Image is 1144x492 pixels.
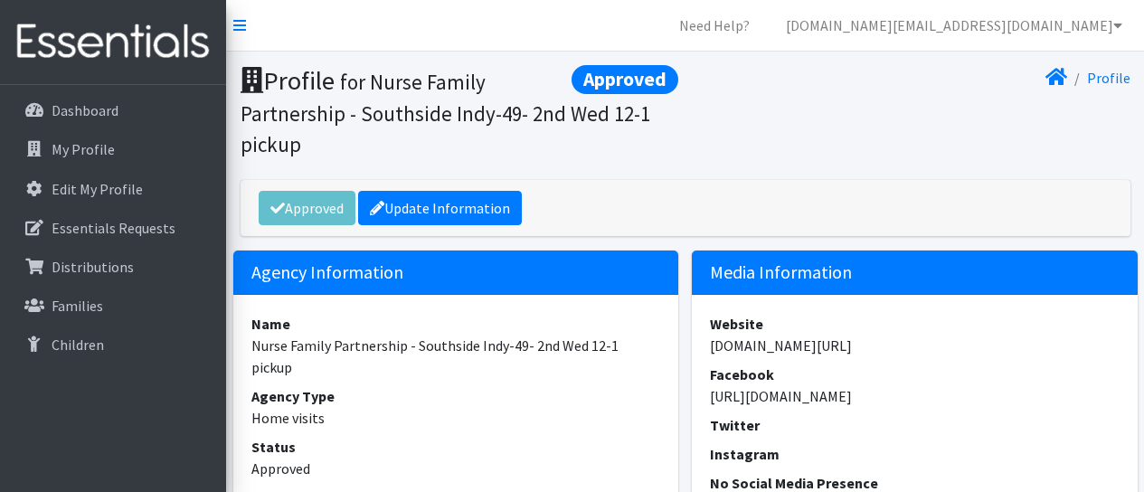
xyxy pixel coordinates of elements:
p: Families [52,297,103,315]
span: Approved [572,65,678,94]
img: HumanEssentials [7,12,219,72]
dd: [URL][DOMAIN_NAME] [710,385,1120,407]
small: for Nurse Family Partnership - Southside Indy-49- 2nd Wed 12-1 pickup [241,69,650,157]
dt: Status [251,436,661,458]
dd: [DOMAIN_NAME][URL] [710,335,1120,356]
dt: Twitter [710,414,1120,436]
dt: Facebook [710,364,1120,385]
a: [DOMAIN_NAME][EMAIL_ADDRESS][DOMAIN_NAME] [771,7,1137,43]
p: Dashboard [52,101,118,119]
a: Dashboard [7,92,219,128]
dt: Instagram [710,443,1120,465]
dt: Website [710,313,1120,335]
a: Edit My Profile [7,171,219,207]
dt: Name [251,313,661,335]
p: My Profile [52,140,115,158]
a: Distributions [7,249,219,285]
a: Families [7,288,219,324]
p: Children [52,336,104,354]
a: Need Help? [665,7,764,43]
p: Distributions [52,258,134,276]
dd: Nurse Family Partnership - Southside Indy-49- 2nd Wed 12-1 pickup [251,335,661,378]
dd: Home visits [251,407,661,429]
p: Edit My Profile [52,180,143,198]
h1: Profile [241,65,679,159]
dt: Agency Type [251,385,661,407]
a: My Profile [7,131,219,167]
a: Essentials Requests [7,210,219,246]
a: Children [7,326,219,363]
h5: Agency Information [233,251,679,295]
a: Update Information [358,191,522,225]
a: Profile [1087,69,1130,87]
h5: Media Information [692,251,1138,295]
p: Essentials Requests [52,219,175,237]
dd: Approved [251,458,661,479]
